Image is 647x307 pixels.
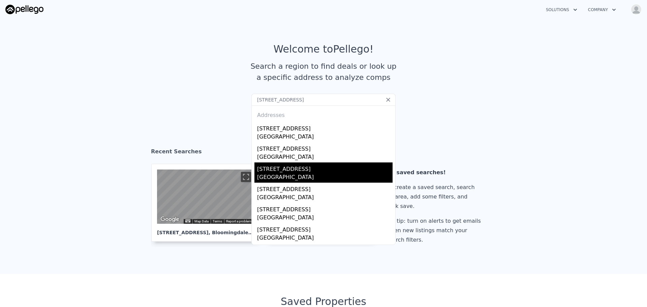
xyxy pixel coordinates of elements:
[257,133,393,142] div: [GEOGRAPHIC_DATA]
[387,168,484,177] div: No saved searches!
[151,164,265,242] a: Map [STREET_ADDRESS], Bloomingdale,FL 33511
[631,4,642,15] img: avatar
[194,219,209,224] button: Map Data
[257,193,393,203] div: [GEOGRAPHIC_DATA]
[583,4,621,16] button: Company
[257,234,393,243] div: [GEOGRAPHIC_DATA]
[241,172,251,182] button: Toggle fullscreen view
[257,122,393,133] div: [STREET_ADDRESS]
[226,219,251,223] a: Report a problem
[254,106,393,122] div: Addresses
[257,153,393,162] div: [GEOGRAPHIC_DATA]
[387,183,484,211] div: To create a saved search, search an area, add some filters, and click save.
[157,224,253,236] div: [STREET_ADDRESS] , Bloomingdale
[251,94,396,106] input: Search an address or region...
[157,170,253,224] div: Street View
[257,214,393,223] div: [GEOGRAPHIC_DATA]
[213,219,222,223] a: Terms (opens in new tab)
[5,5,43,14] img: Pellego
[257,162,393,173] div: [STREET_ADDRESS]
[387,216,484,245] div: Pro tip: turn on alerts to get emails when new listings match your search filters.
[157,170,253,224] div: Map
[257,173,393,183] div: [GEOGRAPHIC_DATA]
[541,4,583,16] button: Solutions
[151,142,496,164] div: Recent Searches
[257,243,393,254] div: [STREET_ADDRESS]
[159,215,181,224] a: Open this area in Google Maps (opens a new window)
[257,142,393,153] div: [STREET_ADDRESS]
[159,215,181,224] img: Google
[185,219,190,222] button: Keyboard shortcuts
[257,183,393,193] div: [STREET_ADDRESS]
[257,223,393,234] div: [STREET_ADDRESS]
[274,43,374,55] div: Welcome to Pellego !
[248,61,399,83] div: Search a region to find deals or look up a specific address to analyze comps
[257,203,393,214] div: [STREET_ADDRESS]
